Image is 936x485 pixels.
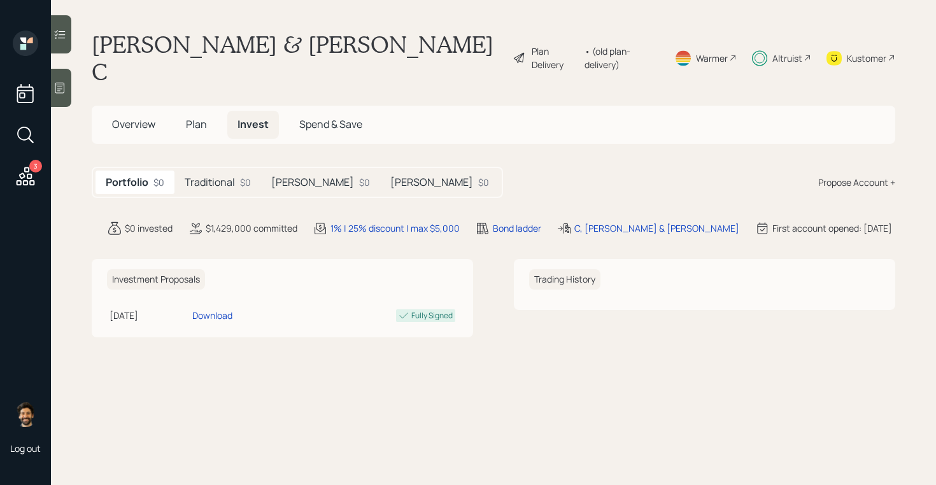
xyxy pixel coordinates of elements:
[107,269,205,290] h6: Investment Proposals
[240,176,251,189] div: $0
[772,52,802,65] div: Altruist
[532,45,578,71] div: Plan Delivery
[29,160,42,172] div: 3
[186,117,207,131] span: Plan
[92,31,502,85] h1: [PERSON_NAME] & [PERSON_NAME] C
[206,221,297,235] div: $1,429,000 committed
[125,221,173,235] div: $0 invested
[185,176,235,188] h5: Traditional
[330,221,460,235] div: 1% | 25% discount | max $5,000
[106,176,148,188] h5: Portfolio
[10,442,41,454] div: Log out
[585,45,659,71] div: • (old plan-delivery)
[13,402,38,427] img: eric-schwartz-headshot.png
[359,176,370,189] div: $0
[192,309,232,322] div: Download
[411,310,453,321] div: Fully Signed
[112,117,155,131] span: Overview
[299,117,362,131] span: Spend & Save
[153,176,164,189] div: $0
[390,176,473,188] h5: [PERSON_NAME]
[529,269,600,290] h6: Trading History
[772,221,892,235] div: First account opened: [DATE]
[271,176,354,188] h5: [PERSON_NAME]
[478,176,489,189] div: $0
[696,52,728,65] div: Warmer
[493,221,541,235] div: Bond ladder
[818,176,895,189] div: Propose Account +
[238,117,269,131] span: Invest
[110,309,187,322] div: [DATE]
[847,52,886,65] div: Kustomer
[574,221,739,235] div: C, [PERSON_NAME] & [PERSON_NAME]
